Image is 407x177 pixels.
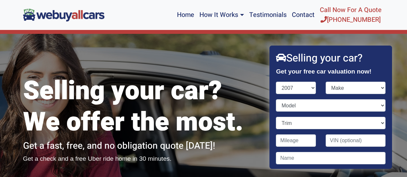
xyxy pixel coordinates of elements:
[276,152,386,164] input: Name
[276,68,372,75] strong: Get your free car valuation now!
[276,134,316,147] input: Mileage
[23,75,261,138] h1: Selling your car? We offer the most.
[276,52,386,64] h2: Selling your car?
[289,3,317,27] a: Contact
[174,3,197,27] a: Home
[23,141,261,152] h2: Get a fast, free, and no obligation quote [DATE]!
[247,3,289,27] a: Testimonials
[23,8,104,21] img: We Buy All Cars in NJ logo
[197,3,246,27] a: How It Works
[317,3,384,27] a: Call Now For A Quote[PHONE_NUMBER]
[326,134,386,147] input: VIN (optional)
[23,154,261,164] p: Get a check and a free Uber ride home in 30 minutes.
